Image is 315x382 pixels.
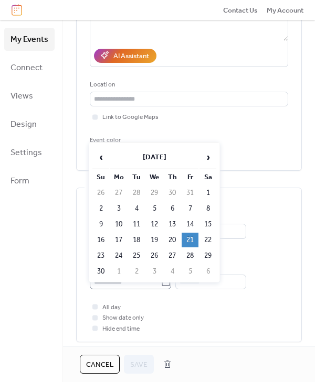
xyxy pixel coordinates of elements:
[182,264,198,279] td: 5
[146,185,163,200] td: 29
[164,264,181,279] td: 4
[128,217,145,232] td: 11
[110,217,127,232] td: 10
[110,146,198,169] th: [DATE]
[102,313,144,323] span: Show date only
[10,173,29,190] span: Form
[182,217,198,232] td: 14
[86,359,113,370] span: Cancel
[110,201,127,216] td: 3
[128,264,145,279] td: 2
[200,147,216,168] span: ›
[146,170,163,184] th: We
[199,233,216,247] td: 22
[92,185,109,200] td: 26
[4,141,55,164] a: Settings
[146,264,163,279] td: 3
[102,302,121,313] span: All day
[146,217,163,232] td: 12
[92,233,109,247] td: 16
[164,233,181,247] td: 20
[92,201,109,216] td: 2
[146,233,163,247] td: 19
[128,248,145,263] td: 25
[110,170,127,184] th: Mo
[182,170,198,184] th: Fr
[267,5,303,15] a: My Account
[146,201,163,216] td: 5
[10,60,43,77] span: Connect
[110,185,127,200] td: 27
[182,248,198,263] td: 28
[113,51,149,61] div: AI Assistant
[4,28,55,51] a: My Events
[199,170,216,184] th: Sa
[102,112,159,123] span: Link to Google Maps
[128,170,145,184] th: Tu
[92,170,109,184] th: Su
[102,324,140,334] span: Hide end time
[164,248,181,263] td: 27
[4,84,55,107] a: Views
[199,264,216,279] td: 6
[128,233,145,247] td: 18
[223,5,258,16] span: Contact Us
[146,248,163,263] td: 26
[10,88,33,105] span: Views
[182,201,198,216] td: 7
[92,217,109,232] td: 9
[4,113,55,136] a: Design
[12,4,22,16] img: logo
[164,217,181,232] td: 13
[4,56,55,79] a: Connect
[223,5,258,15] a: Contact Us
[182,233,198,247] td: 21
[199,217,216,232] td: 15
[94,49,156,62] button: AI Assistant
[10,116,37,133] span: Design
[182,185,198,200] td: 31
[92,264,109,279] td: 30
[93,147,109,168] span: ‹
[110,233,127,247] td: 17
[4,169,55,192] a: Form
[10,31,48,48] span: My Events
[90,135,167,146] div: Event color
[92,248,109,263] td: 23
[164,201,181,216] td: 6
[199,185,216,200] td: 1
[10,145,42,161] span: Settings
[267,5,303,16] span: My Account
[199,248,216,263] td: 29
[164,170,181,184] th: Th
[128,185,145,200] td: 28
[110,248,127,263] td: 24
[80,355,120,374] button: Cancel
[199,201,216,216] td: 8
[128,201,145,216] td: 4
[90,80,286,90] div: Location
[110,264,127,279] td: 1
[164,185,181,200] td: 30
